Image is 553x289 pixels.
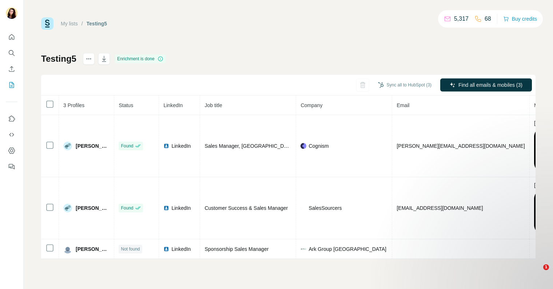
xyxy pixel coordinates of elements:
span: [PERSON_NAME] [76,245,110,253]
div: Enrichment is done [115,54,166,63]
p: 5,317 [454,15,469,23]
img: company-logo [301,143,306,149]
img: LinkedIn logo [163,205,169,211]
span: Found [121,143,133,149]
button: Dashboard [6,144,17,157]
span: Job title [204,102,222,108]
span: 3 Profiles [63,102,84,108]
span: Cognism [309,142,329,150]
span: Status [119,102,133,108]
button: Search [6,46,17,60]
span: Ark Group [GEOGRAPHIC_DATA] [309,245,386,253]
span: Email [397,102,409,108]
button: Use Surfe on LinkedIn [6,112,17,125]
img: Avatar [63,142,72,150]
img: LinkedIn logo [163,143,169,149]
span: Sales Manager, [GEOGRAPHIC_DATA] [204,143,294,149]
button: My lists [6,78,17,91]
p: 68 [485,15,491,23]
button: Use Surfe API [6,128,17,141]
span: 1 [543,264,549,270]
img: LinkedIn logo [163,246,169,252]
button: Sync all to HubSpot (3) [373,80,437,90]
span: [PERSON_NAME][EMAIL_ADDRESS][DOMAIN_NAME] [397,143,525,149]
div: Testing5 [87,20,107,27]
span: LinkedIn [171,245,191,253]
img: Avatar [6,7,17,19]
img: company-logo [301,206,306,210]
button: Find all emails & mobiles (3) [440,78,532,91]
img: Avatar [63,245,72,253]
span: LinkedIn [163,102,183,108]
span: Find all emails & mobiles (3) [458,81,522,89]
span: Sponsorship Sales Manager [204,246,268,252]
span: Company [301,102,322,108]
span: LinkedIn [171,142,191,150]
span: SalesSourcers [309,204,342,212]
button: Buy credits [503,14,537,24]
button: Quick start [6,30,17,44]
span: [PERSON_NAME] [76,204,110,212]
span: Found [121,205,133,211]
img: Surfe Logo [41,17,53,30]
a: My lists [61,21,78,27]
button: Feedback [6,160,17,173]
span: [EMAIL_ADDRESS][DOMAIN_NAME] [397,205,483,211]
h1: Testing5 [41,53,76,65]
span: Mobile [534,102,549,108]
span: Not found [121,246,140,252]
span: LinkedIn [171,204,191,212]
li: / [81,20,83,27]
button: Enrich CSV [6,62,17,76]
iframe: Intercom live chat [528,264,546,282]
button: actions [83,53,95,65]
img: company-logo [301,246,306,252]
img: Avatar [63,204,72,212]
span: [PERSON_NAME] [76,142,110,150]
span: Customer Success & Sales Manager [204,205,288,211]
